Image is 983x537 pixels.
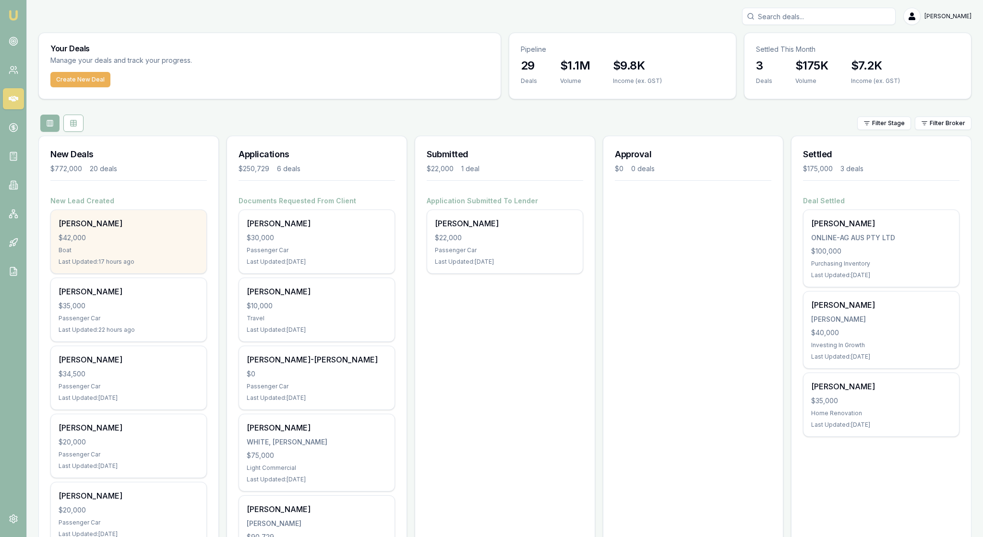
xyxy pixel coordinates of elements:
[239,148,395,161] h3: Applications
[756,45,959,54] p: Settled This Month
[59,233,199,243] div: $42,000
[560,58,590,73] h3: $1.1M
[247,437,387,447] div: WHITE, [PERSON_NAME]
[247,301,387,311] div: $10,000
[803,196,959,206] h4: Deal Settled
[811,299,951,311] div: [PERSON_NAME]
[247,326,387,334] div: Last Updated: [DATE]
[756,77,772,85] div: Deals
[811,260,951,268] div: Purchasing Inventory
[803,164,833,174] div: $175,000
[247,422,387,433] div: [PERSON_NAME]
[59,437,199,447] div: $20,000
[247,246,387,254] div: Passenger Car
[59,383,199,390] div: Passenger Car
[560,77,590,85] div: Volume
[811,341,951,349] div: Investing In Growth
[811,233,951,243] div: ONLINE-AG AUS PTY LTD
[247,451,387,460] div: $75,000
[435,218,575,229] div: [PERSON_NAME]
[50,45,489,52] h3: Your Deals
[239,196,395,206] h4: Documents Requested From Client
[811,421,951,429] div: Last Updated: [DATE]
[427,164,454,174] div: $22,000
[247,519,387,528] div: [PERSON_NAME]
[521,45,724,54] p: Pipeline
[50,55,296,66] p: Manage your deals and track your progress.
[247,394,387,402] div: Last Updated: [DATE]
[521,58,537,73] h3: 29
[915,117,971,130] button: Filter Broker
[50,164,82,174] div: $772,000
[59,490,199,502] div: [PERSON_NAME]
[59,394,199,402] div: Last Updated: [DATE]
[795,58,828,73] h3: $175K
[90,164,117,174] div: 20 deals
[247,286,387,297] div: [PERSON_NAME]
[247,354,387,365] div: [PERSON_NAME]-[PERSON_NAME]
[59,258,199,266] div: Last Updated: 17 hours ago
[247,258,387,266] div: Last Updated: [DATE]
[239,164,269,174] div: $250,729
[631,164,655,174] div: 0 deals
[59,326,199,334] div: Last Updated: 22 hours ago
[930,119,965,127] span: Filter Broker
[247,464,387,472] div: Light Commercial
[521,77,537,85] div: Deals
[59,505,199,515] div: $20,000
[811,381,951,392] div: [PERSON_NAME]
[435,258,575,266] div: Last Updated: [DATE]
[435,233,575,243] div: $22,000
[247,233,387,243] div: $30,000
[59,218,199,229] div: [PERSON_NAME]
[59,451,199,458] div: Passenger Car
[247,503,387,515] div: [PERSON_NAME]
[427,148,583,161] h3: Submitted
[50,148,207,161] h3: New Deals
[756,58,772,73] h3: 3
[811,409,951,417] div: Home Renovation
[59,519,199,526] div: Passenger Car
[811,218,951,229] div: [PERSON_NAME]
[59,246,199,254] div: Boat
[427,196,583,206] h4: Application Submitted To Lender
[59,354,199,365] div: [PERSON_NAME]
[247,315,387,322] div: Travel
[59,315,199,322] div: Passenger Car
[59,422,199,433] div: [PERSON_NAME]
[59,462,199,470] div: Last Updated: [DATE]
[615,164,623,174] div: $0
[247,383,387,390] div: Passenger Car
[811,328,951,338] div: $40,000
[811,396,951,406] div: $35,000
[613,77,662,85] div: Income (ex. GST)
[872,119,905,127] span: Filter Stage
[811,271,951,279] div: Last Updated: [DATE]
[924,12,971,20] span: [PERSON_NAME]
[615,148,771,161] h3: Approval
[613,58,662,73] h3: $9.8K
[247,369,387,379] div: $0
[461,164,480,174] div: 1 deal
[247,218,387,229] div: [PERSON_NAME]
[59,286,199,297] div: [PERSON_NAME]
[247,476,387,483] div: Last Updated: [DATE]
[811,246,951,256] div: $100,000
[811,353,951,361] div: Last Updated: [DATE]
[59,369,199,379] div: $34,500
[840,164,863,174] div: 3 deals
[8,10,19,21] img: emu-icon-u.png
[435,246,575,254] div: Passenger Car
[803,148,959,161] h3: Settled
[795,77,828,85] div: Volume
[851,77,900,85] div: Income (ex. GST)
[50,72,110,87] button: Create New Deal
[50,196,207,206] h4: New Lead Created
[59,301,199,311] div: $35,000
[277,164,300,174] div: 6 deals
[811,315,951,324] div: [PERSON_NAME]
[851,58,900,73] h3: $7.2K
[857,117,911,130] button: Filter Stage
[742,8,896,25] input: Search deals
